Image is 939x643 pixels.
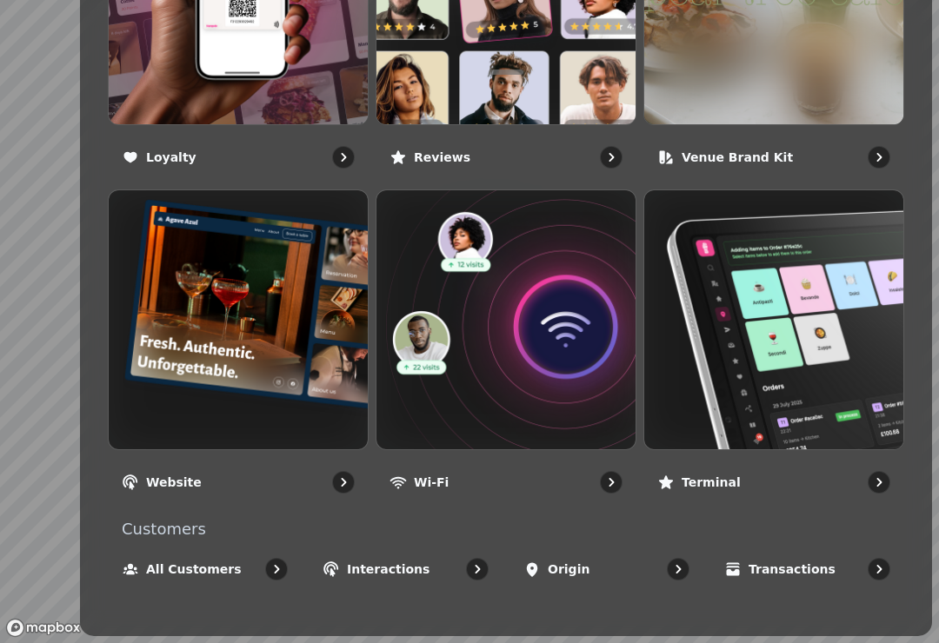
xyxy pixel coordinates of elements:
[603,474,620,491] svg: go to
[682,474,741,491] p: Terminal
[108,544,302,594] a: All customers
[749,560,836,578] p: Transactions
[268,560,285,578] svg: go to
[710,544,904,594] a: Transactions
[870,149,888,166] svg: go to
[376,189,636,507] a: Wi-FiWi-Fi
[414,149,470,166] p: Reviews
[469,560,486,578] svg: go to
[682,149,793,166] p: Venue brand kit
[309,544,503,594] a: Interactions
[414,474,449,491] p: Wi-Fi
[335,474,352,491] svg: go to
[335,149,352,166] svg: go to
[347,560,430,578] p: Interactions
[122,521,904,537] p: Customers
[146,560,242,578] p: All customers
[603,149,620,166] svg: go to
[644,190,903,449] img: Terminal
[548,560,589,578] p: Origin
[146,474,202,491] p: Website
[669,560,687,578] svg: go to
[146,149,196,166] p: Loyalty
[643,189,904,507] a: TerminalTerminal
[108,189,369,507] a: WebsiteWebsite
[109,190,368,449] img: Website
[376,190,636,449] img: Wi-Fi
[870,560,888,578] svg: go to
[870,474,888,491] svg: go to
[5,618,82,638] a: Mapbox logo
[509,544,703,594] a: Origin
